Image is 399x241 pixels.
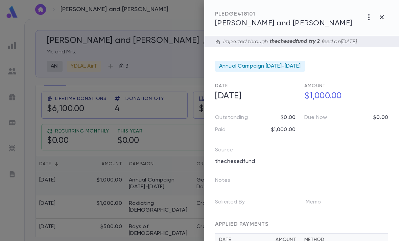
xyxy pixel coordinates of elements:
[211,89,299,103] h5: [DATE]
[281,114,296,121] p: $0.00
[215,11,352,18] div: PLEDGE 418101
[215,114,248,121] p: Outstanding
[271,126,296,133] p: $1,000.00
[211,156,298,167] div: thechesedfund
[215,20,352,27] span: [PERSON_NAME] and [PERSON_NAME]
[215,83,228,88] span: Date
[215,222,268,227] span: APPLIED PAYMENTS
[220,38,357,45] div: Imported through feed on [DATE]
[219,63,301,70] span: Annual Campaign [DATE]-[DATE]
[268,38,322,45] p: thechesedfund try 2
[304,114,327,121] p: Due Now
[215,126,226,133] p: Paid
[373,114,388,121] p: $0.00
[300,89,388,103] h5: $1,000.00
[215,175,241,189] p: Notes
[215,147,233,156] p: Source
[306,197,332,210] p: Memo
[215,61,305,72] div: Annual Campaign [DATE]-[DATE]
[304,83,326,88] span: Amount
[215,197,256,210] p: Solicited By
